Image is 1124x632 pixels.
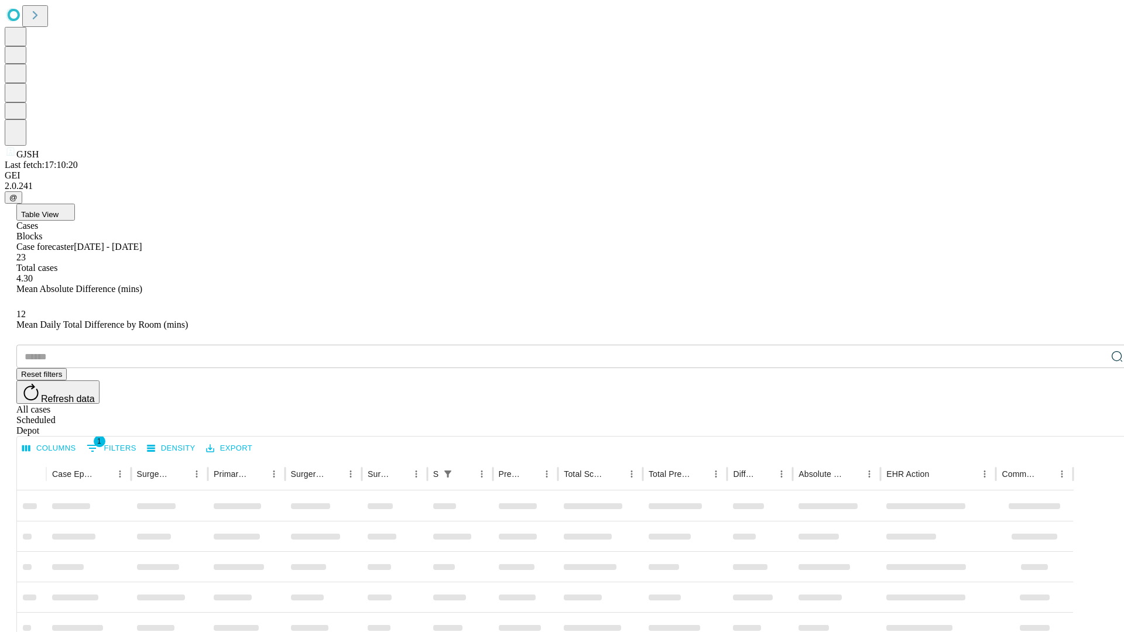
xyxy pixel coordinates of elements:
button: Menu [773,466,790,482]
button: Sort [172,466,189,482]
button: Sort [326,466,342,482]
div: Total Predicted Duration [649,469,691,479]
span: Last fetch: 17:10:20 [5,160,78,170]
button: Density [144,439,198,458]
span: Total cases [16,263,57,273]
span: Mean Daily Total Difference by Room (mins) [16,320,188,329]
div: 1 active filter [440,466,456,482]
div: Primary Service [214,469,248,479]
button: Sort [845,466,861,482]
span: [DATE] - [DATE] [74,242,142,252]
button: Menu [342,466,359,482]
button: Menu [539,466,555,482]
button: Sort [249,466,266,482]
button: Menu [112,466,128,482]
button: Show filters [440,466,456,482]
div: 2.0.241 [5,181,1119,191]
button: Select columns [19,439,79,458]
button: Menu [266,466,282,482]
button: Menu [474,466,490,482]
span: 23 [16,252,26,262]
div: GEI [5,170,1119,181]
div: Surgeon Name [137,469,171,479]
span: 12 [16,309,26,319]
span: @ [9,193,18,202]
button: Sort [757,466,773,482]
button: Sort [930,466,947,482]
button: Sort [1037,466,1054,482]
div: Scheduled In Room Duration [433,469,438,479]
div: Total Scheduled Duration [564,469,606,479]
span: Refresh data [41,394,95,404]
button: Menu [623,466,640,482]
button: Refresh data [16,380,100,404]
button: Sort [522,466,539,482]
span: Mean Absolute Difference (mins) [16,284,142,294]
div: EHR Action [886,469,929,479]
button: Export [203,439,255,458]
button: Menu [708,466,724,482]
span: Table View [21,210,59,219]
div: Predicted In Room Duration [499,469,522,479]
button: Reset filters [16,368,67,380]
button: Table View [16,204,75,221]
div: Surgery Name [291,469,325,479]
button: @ [5,191,22,204]
button: Sort [392,466,408,482]
button: Sort [691,466,708,482]
div: Case Epic Id [52,469,94,479]
button: Show filters [84,439,139,458]
span: 4.30 [16,273,33,283]
div: Surgery Date [368,469,390,479]
span: 1 [94,435,105,447]
span: Case forecaster [16,242,74,252]
button: Menu [976,466,993,482]
button: Menu [408,466,424,482]
button: Menu [861,466,878,482]
div: Comments [1002,469,1036,479]
div: Difference [733,469,756,479]
span: GJSH [16,149,39,159]
button: Sort [607,466,623,482]
button: Menu [189,466,205,482]
button: Sort [457,466,474,482]
button: Sort [95,466,112,482]
button: Menu [1054,466,1070,482]
div: Absolute Difference [799,469,844,479]
span: Reset filters [21,370,62,379]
